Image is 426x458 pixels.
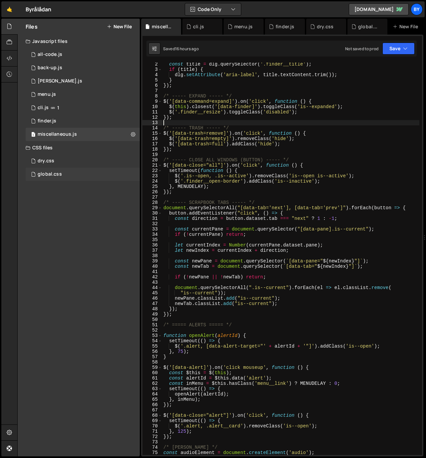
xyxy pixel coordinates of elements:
div: 23 [142,173,162,179]
div: 54 [142,338,162,344]
div: finder.js [38,118,56,124]
div: [PERSON_NAME].js [38,78,82,84]
div: 38 [142,253,162,258]
div: cli.js [38,105,49,111]
div: Javascript files [18,35,140,48]
div: 61 [142,376,162,381]
div: 53 [142,333,162,338]
div: Not saved to prod [345,46,378,52]
div: finder.js [276,23,294,30]
a: By [411,3,423,15]
div: global.css [358,23,379,30]
div: 65 [142,397,162,402]
div: 18 [142,147,162,152]
div: 75 [142,450,162,455]
div: 72 [142,434,162,439]
div: miscellaneous.js [38,131,77,137]
div: 10338/24192.css [26,168,140,181]
div: 12 [142,115,162,120]
div: 16 hours ago [175,46,199,52]
div: 37 [142,248,162,253]
div: 68 [142,413,162,418]
div: 20 [142,157,162,163]
div: 11 [142,109,162,115]
div: 40 [142,264,162,269]
div: all-code.js [38,52,62,58]
div: 34 [142,232,162,237]
a: [DOMAIN_NAME] [349,3,409,15]
div: global.css [38,171,62,177]
div: 32 [142,221,162,227]
div: 19 [142,152,162,157]
div: 64 [142,391,162,397]
div: 16 [142,136,162,141]
div: 48 [142,306,162,312]
div: 69 [142,418,162,423]
div: dry.css [38,158,54,164]
div: 21 [142,163,162,168]
div: 73 [142,439,162,445]
div: 66 [142,402,162,407]
div: 45 [142,290,162,296]
div: 22 [142,168,162,173]
div: 70 [142,423,162,429]
div: 71 [142,429,162,434]
div: CSS files [18,141,140,154]
div: 10 [142,104,162,109]
div: 42 [142,274,162,280]
div: 30 [142,211,162,216]
div: 8 [142,93,162,99]
div: dry.css [317,23,333,30]
div: 36 [142,242,162,248]
div: 24 [142,179,162,184]
div: cli.js [193,23,204,30]
div: 39 [142,258,162,264]
div: 4 [142,72,162,77]
div: 10338/45267.js [26,61,140,75]
div: menu.js [234,23,253,30]
div: 10338/24973.js [26,114,140,128]
div: 25 [142,184,162,189]
div: 9 [142,99,162,104]
div: 10338/45273.js [26,75,140,88]
div: 56 [142,349,162,354]
div: 13 [142,120,162,125]
div: 41 [142,269,162,274]
div: 43 [142,280,162,285]
div: 10338/45658.css [26,154,140,168]
div: Byrålådan [26,5,51,13]
div: 46 [142,296,162,301]
div: 10338/45237.js [26,128,140,141]
div: 10338/23371.js [26,101,140,114]
div: 5 [142,77,162,83]
div: 7 [142,88,162,93]
div: 51 [142,322,162,328]
div: 74 [142,445,162,450]
div: 49 [142,312,162,317]
div: 6 [142,83,162,88]
div: 58 [142,360,162,365]
div: New File [393,23,421,30]
div: 35 [142,237,162,242]
div: 67 [142,407,162,413]
button: New File [107,24,132,29]
div: 2 [142,62,162,67]
div: miscellaneous.js [152,23,173,30]
div: 10338/45238.js [26,88,140,101]
div: 31 [142,216,162,221]
div: 28 [142,200,162,205]
div: 44 [142,285,162,290]
div: 15 [142,131,162,136]
div: 50 [142,317,162,322]
div: 3 [142,67,162,72]
div: 17 [142,141,162,147]
div: back-up.js [38,65,62,71]
div: 52 [142,328,162,333]
div: 26 [142,189,162,195]
div: 57 [142,354,162,360]
button: Save [382,43,415,55]
a: 🤙 [1,1,18,17]
div: 60 [142,370,162,376]
button: Code Only [185,3,241,15]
